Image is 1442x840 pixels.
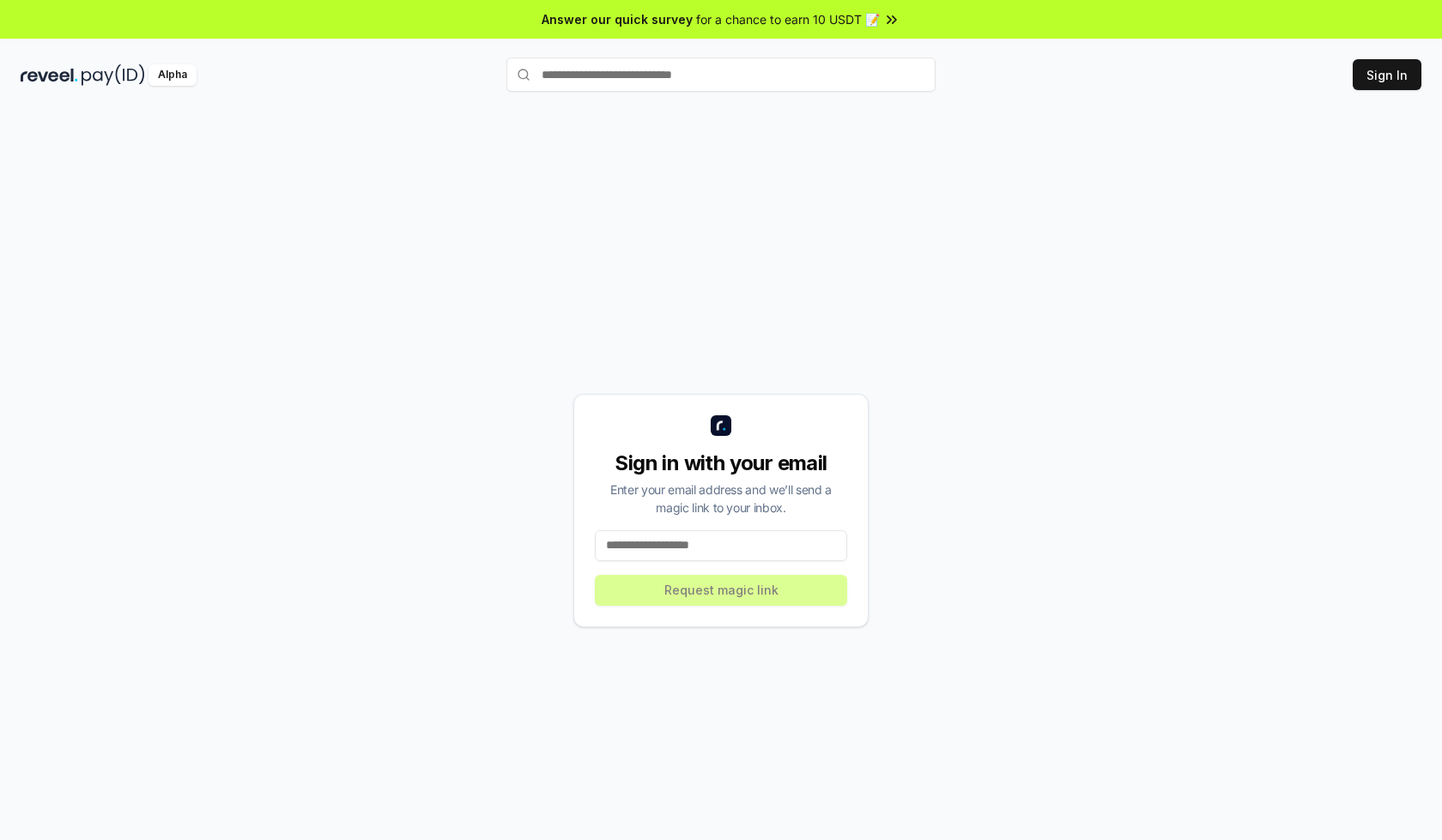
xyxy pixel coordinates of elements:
[21,64,78,86] img: reveel_dark
[82,64,145,86] img: pay_id
[595,450,847,477] div: Sign in with your email
[595,480,847,517] div: Enter your email address and we’ll send a magic link to your inbox.
[542,10,693,28] span: Answer our quick survey
[696,10,880,28] span: for a chance to earn 10 USDT 📝
[711,415,731,436] img: logo_small
[148,64,197,86] div: Alpha
[1353,59,1421,90] button: Sign In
